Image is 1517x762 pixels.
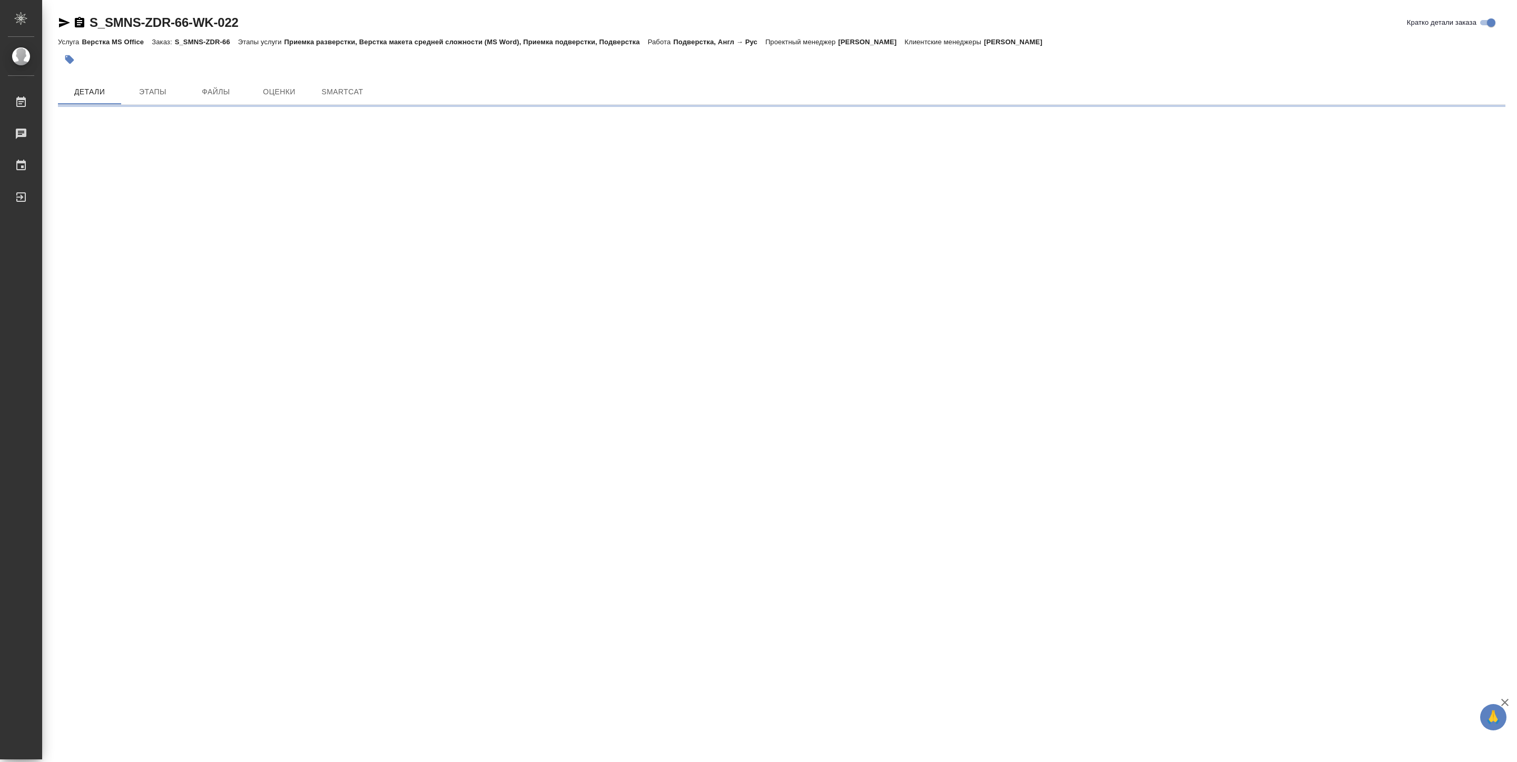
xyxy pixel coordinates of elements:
[58,48,81,71] button: Добавить тэг
[58,38,82,46] p: Услуга
[152,38,174,46] p: Заказ:
[984,38,1050,46] p: [PERSON_NAME]
[191,85,241,99] span: Файлы
[127,85,178,99] span: Этапы
[317,85,368,99] span: SmartCat
[238,38,284,46] p: Этапы услуги
[284,38,648,46] p: Приемка разверстки, Верстка макета средней сложности (MS Word), Приемка подверстки, Подверстка
[254,85,304,99] span: Оценки
[1480,704,1506,730] button: 🙏
[64,85,115,99] span: Детали
[90,15,239,30] a: S_SMNS-ZDR-66-WK-022
[175,38,238,46] p: S_SMNS-ZDR-66
[82,38,152,46] p: Верстка MS Office
[58,16,71,29] button: Скопировать ссылку для ЯМессенджера
[673,38,765,46] p: Подверстка, Англ → Рус
[765,38,838,46] p: Проектный менеджер
[1484,706,1502,728] span: 🙏
[904,38,984,46] p: Клиентские менеджеры
[838,38,904,46] p: [PERSON_NAME]
[648,38,674,46] p: Работа
[73,16,86,29] button: Скопировать ссылку
[1407,17,1476,28] span: Кратко детали заказа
